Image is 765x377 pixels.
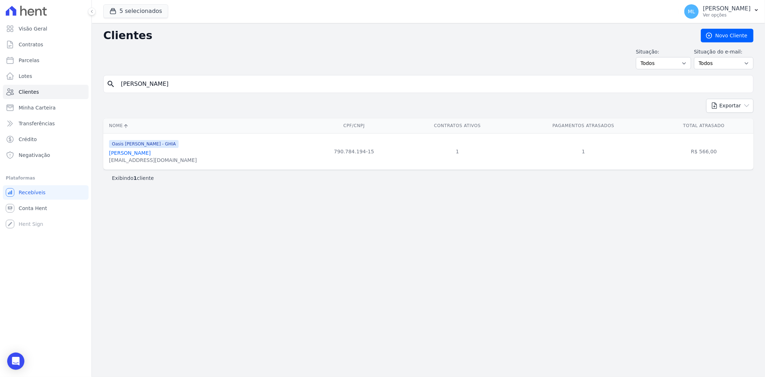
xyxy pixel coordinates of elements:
[107,80,115,88] i: search
[3,53,89,68] a: Parcelas
[3,37,89,52] a: Contratos
[679,1,765,22] button: ML [PERSON_NAME] Ver opções
[19,205,47,212] span: Conta Hent
[703,5,751,12] p: [PERSON_NAME]
[19,136,37,143] span: Crédito
[513,133,654,169] td: 1
[19,120,55,127] span: Transferências
[19,57,39,64] span: Parcelas
[112,174,154,182] p: Exibindo cliente
[19,189,46,196] span: Recebíveis
[133,175,137,181] b: 1
[103,4,168,18] button: 5 selecionados
[3,148,89,162] a: Negativação
[19,25,47,32] span: Visão Geral
[306,133,402,169] td: 790.784.194-15
[109,157,197,164] div: [EMAIL_ADDRESS][DOMAIN_NAME]
[7,353,24,370] div: Open Intercom Messenger
[706,99,754,113] button: Exportar
[19,104,56,111] span: Minha Carteira
[654,118,754,133] th: Total Atrasado
[306,118,402,133] th: CPF/CNPJ
[19,41,43,48] span: Contratos
[402,118,513,133] th: Contratos Ativos
[117,77,750,91] input: Buscar por nome, CPF ou e-mail
[3,132,89,146] a: Crédito
[3,116,89,131] a: Transferências
[3,69,89,83] a: Lotes
[513,118,654,133] th: Pagamentos Atrasados
[688,9,695,14] span: ML
[109,150,151,156] a: [PERSON_NAME]
[109,140,179,148] span: Oasis [PERSON_NAME] - GHIA
[19,73,32,80] span: Lotes
[701,29,754,42] a: Novo Cliente
[694,48,754,56] label: Situação do e-mail:
[6,174,86,182] div: Plataformas
[103,118,306,133] th: Nome
[3,185,89,200] a: Recebíveis
[3,85,89,99] a: Clientes
[3,22,89,36] a: Visão Geral
[19,88,39,96] span: Clientes
[19,152,50,159] span: Negativação
[3,101,89,115] a: Minha Carteira
[402,133,513,169] td: 1
[3,201,89,215] a: Conta Hent
[636,48,691,56] label: Situação:
[703,12,751,18] p: Ver opções
[654,133,754,169] td: R$ 566,00
[103,29,689,42] h2: Clientes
